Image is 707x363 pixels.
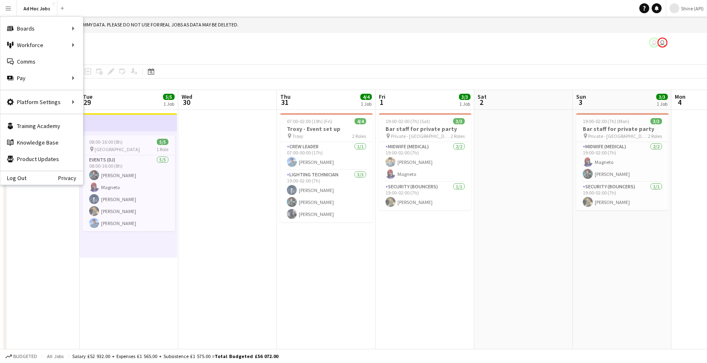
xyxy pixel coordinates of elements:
[355,118,366,124] span: 4/4
[361,101,371,107] div: 1 Job
[588,133,648,139] span: Private - [GEOGRAPHIC_DATA]
[391,133,451,139] span: Private - [GEOGRAPHIC_DATA]
[0,70,83,86] div: Pay
[674,97,686,107] span: 4
[163,94,175,100] span: 5/5
[58,175,83,181] a: Privacy
[379,125,471,133] h3: Bar staff for private party
[657,38,667,47] app-user-avatar: Hammad Rashid
[82,97,92,107] span: 29
[576,113,669,210] app-job-card: 19:00-02:00 (7h) (Mon)3/3Bar staff for private party Private - [GEOGRAPHIC_DATA]2 RolesMidwife (M...
[89,139,123,145] span: 08:00-16:00 (8h)
[379,142,471,182] app-card-role: Midwife (Medical)2/219:00-02:00 (7h)[PERSON_NAME]Magneto
[681,5,704,12] span: Shine (API)
[0,94,83,110] div: Platform Settings
[576,142,669,182] app-card-role: Midwife (Medical)2/219:00-02:00 (7h)Magneto[PERSON_NAME]
[575,97,586,107] span: 3
[83,93,92,100] span: Tue
[656,94,668,100] span: 3/3
[385,118,430,124] span: 19:00-02:00 (7h) (Sat)
[583,118,629,124] span: 19:00-02:00 (7h) (Mon)
[279,97,291,107] span: 31
[0,118,83,134] a: Training Academy
[675,93,686,100] span: Mon
[4,352,38,361] button: Budgeted
[280,125,373,133] h3: Troxy - Event set up
[83,155,175,231] app-card-role: Events (DJ)5/508:00-16:00 (8h)[PERSON_NAME]Magneto[PERSON_NAME][PERSON_NAME][PERSON_NAME]
[459,94,471,100] span: 3/3
[17,0,57,17] button: Ad Hoc Jobs
[379,113,471,210] app-job-card: 19:00-02:00 (7h) (Sat)3/3Bar staff for private party Private - [GEOGRAPHIC_DATA]2 RolesMidwife (M...
[157,139,168,145] span: 5/5
[95,146,140,152] span: [GEOGRAPHIC_DATA]
[650,118,662,124] span: 3/3
[280,113,373,222] app-job-card: 07:00-02:00 (19h) (Fri)4/4Troxy - Event set up Troxy2 RolesCrew Leader1/107:00-00:00 (17h)[PERSON...
[180,97,192,107] span: 30
[0,37,83,53] div: Workforce
[0,175,26,181] a: Log Out
[459,101,470,107] div: 1 Job
[378,97,385,107] span: 1
[156,146,168,152] span: 1 Role
[292,133,303,139] span: Troxy
[83,135,175,231] app-job-card: 08:00-16:00 (8h)5/5 [GEOGRAPHIC_DATA]1 RoleEvents (DJ)5/508:00-16:00 (8h)[PERSON_NAME]Magneto[PER...
[13,354,37,359] span: Budgeted
[576,93,586,100] span: Sun
[648,133,662,139] span: 2 Roles
[576,182,669,210] app-card-role: Security (Bouncers)1/119:00-02:00 (7h)[PERSON_NAME]
[45,353,65,359] span: All jobs
[280,93,291,100] span: Thu
[72,353,278,359] div: Salary £52 932.00 + Expenses £1 565.00 + Subsistence £1 575.00 =
[280,170,373,222] app-card-role: Lighting technician3/319:00-02:00 (7h)[PERSON_NAME][PERSON_NAME][PERSON_NAME]
[0,134,83,151] a: Knowledge Base
[379,182,471,210] app-card-role: Security (Bouncers)1/119:00-02:00 (7h)[PERSON_NAME]
[163,101,174,107] div: 1 Job
[576,125,669,133] h3: Bar staff for private party
[287,118,332,124] span: 07:00-02:00 (19h) (Fri)
[379,93,385,100] span: Fri
[649,38,659,47] app-user-avatar: Hammad Rashid
[478,93,487,100] span: Sat
[476,97,487,107] span: 2
[360,94,372,100] span: 4/4
[0,20,83,37] div: Boards
[0,151,83,167] a: Product Updates
[215,353,278,359] span: Total Budgeted £56 072.00
[0,53,83,70] a: Comms
[352,133,366,139] span: 2 Roles
[280,142,373,170] app-card-role: Crew Leader1/107:00-00:00 (17h)[PERSON_NAME]
[657,101,667,107] div: 1 Job
[451,133,465,139] span: 2 Roles
[182,93,192,100] span: Wed
[453,118,465,124] span: 3/3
